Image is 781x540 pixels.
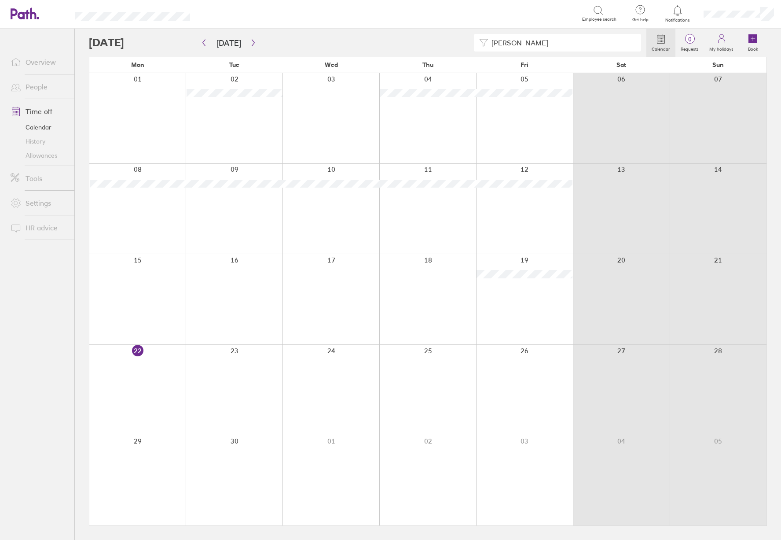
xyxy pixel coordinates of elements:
span: Sun [712,61,724,68]
a: Calendar [4,120,74,134]
label: My holidays [704,44,739,52]
a: Allowances [4,148,74,163]
span: Wed [325,61,338,68]
a: Settings [4,194,74,212]
span: Get help [626,17,655,22]
a: History [4,134,74,148]
label: Calendar [646,44,675,52]
a: 0Requests [675,29,704,57]
input: Filter by employee [488,34,636,51]
a: Book [739,29,767,57]
div: Search [214,9,236,17]
label: Book [743,44,763,52]
span: 0 [675,36,704,43]
span: Employee search [582,17,616,22]
a: Calendar [646,29,675,57]
a: HR advice [4,219,74,237]
label: Requests [675,44,704,52]
span: Fri [521,61,528,68]
span: Tue [229,61,239,68]
a: Overview [4,53,74,71]
span: Thu [422,61,433,68]
span: Mon [131,61,144,68]
a: Tools [4,170,74,187]
button: [DATE] [209,36,248,50]
a: My holidays [704,29,739,57]
span: Notifications [664,18,692,23]
a: Time off [4,103,74,120]
a: Notifications [664,4,692,23]
span: Sat [616,61,626,68]
a: People [4,78,74,96]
